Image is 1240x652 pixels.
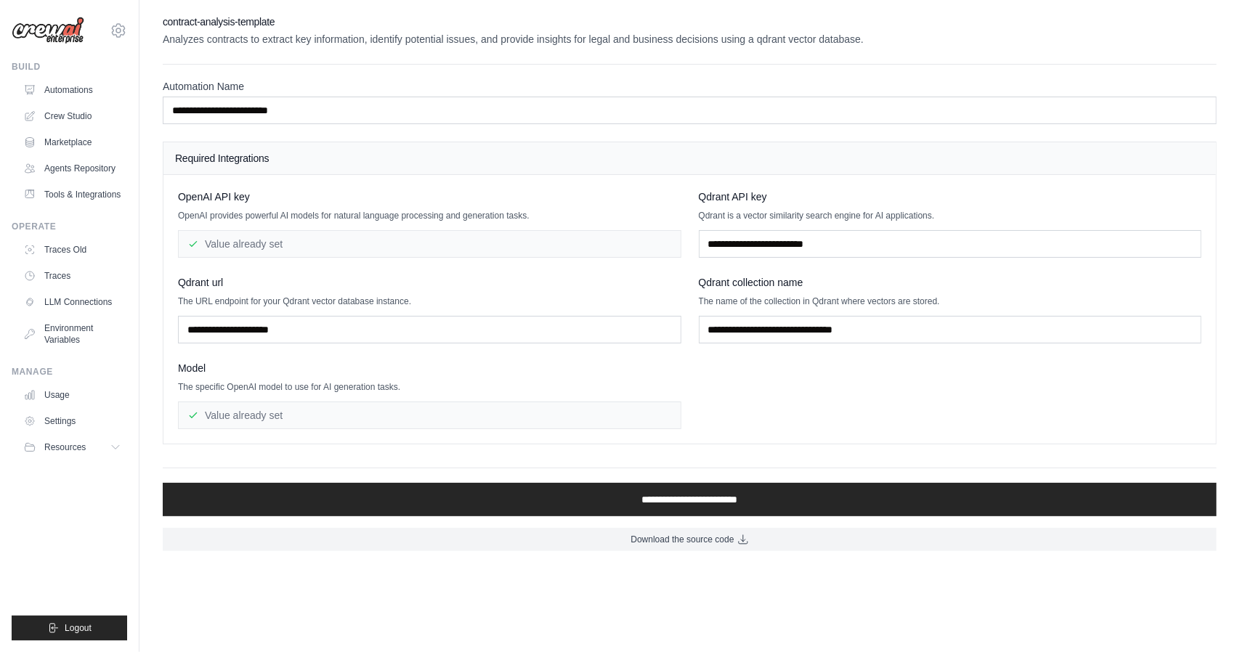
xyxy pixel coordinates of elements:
[12,616,127,640] button: Logout
[17,131,127,154] a: Marketplace
[178,190,250,204] span: OpenAI API key
[178,275,223,290] span: Qdrant url
[17,383,127,407] a: Usage
[699,190,767,204] span: Qdrant API key
[17,317,127,351] a: Environment Variables
[178,210,681,221] p: OpenAI provides powerful AI models for natural language processing and generation tasks.
[12,17,84,44] img: Logo
[17,105,127,128] a: Crew Studio
[12,221,127,232] div: Operate
[17,409,127,433] a: Settings
[12,61,127,73] div: Build
[17,78,127,102] a: Automations
[17,157,127,180] a: Agents Repository
[163,528,1217,551] a: Download the source code
[178,381,681,393] p: The specific OpenAI model to use for AI generation tasks.
[65,622,92,634] span: Logout
[17,436,127,459] button: Resources
[17,290,127,314] a: LLM Connections
[163,32,1217,46] p: Analyzes contracts to extract key information, identify potential issues, and provide insights fo...
[17,183,127,206] a: Tools & Integrations
[17,264,127,288] a: Traces
[17,238,127,261] a: Traces Old
[163,15,1217,29] h2: contract-analysis-template
[699,210,1202,221] p: Qdrant is a vector similarity search engine for AI applications.
[44,441,86,453] span: Resources
[178,230,681,258] div: Value already set
[163,79,1217,94] label: Automation Name
[178,296,681,307] p: The URL endpoint for your Qdrant vector database instance.
[699,296,1202,307] p: The name of the collection in Qdrant where vectors are stored.
[175,151,1204,166] h4: Required Integrations
[631,534,734,545] span: Download the source code
[178,402,681,429] div: Value already set
[12,366,127,378] div: Manage
[178,361,206,375] span: Model
[699,275,803,290] span: Qdrant collection name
